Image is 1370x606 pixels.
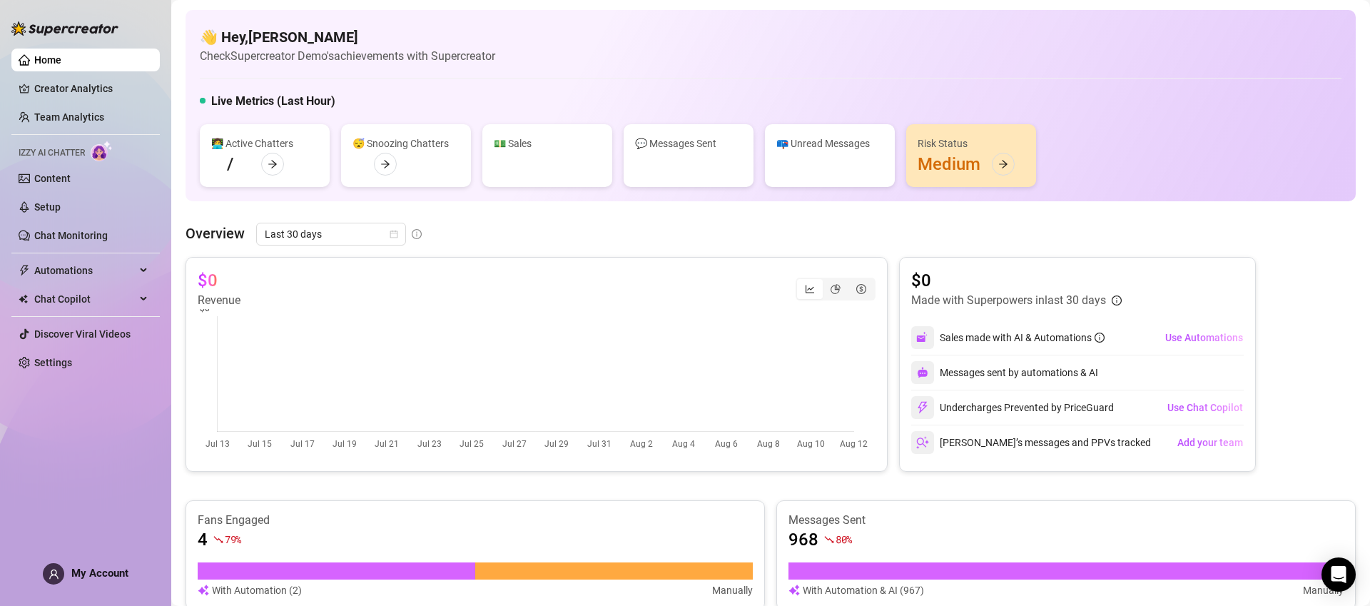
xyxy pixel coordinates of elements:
div: Open Intercom Messenger [1321,557,1356,592]
button: Use Chat Copilot [1167,396,1244,419]
div: 😴 Snoozing Chatters [352,136,460,151]
span: Last 30 days [265,223,397,245]
span: Add your team [1177,437,1243,448]
article: Revenue [198,292,240,309]
img: svg%3e [788,582,800,598]
img: svg%3e [916,401,929,414]
span: info-circle [1095,333,1105,343]
a: Content [34,173,71,184]
span: Izzy AI Chatter [19,146,85,160]
span: arrow-right [380,159,390,169]
a: Home [34,54,61,66]
h5: Live Metrics (Last Hour) [211,93,335,110]
div: 💵 Sales [494,136,601,151]
article: With Automation & AI (967) [803,582,924,598]
a: Team Analytics [34,111,104,123]
article: Check Supercreator Demo's achievements with Supercreator [200,47,495,65]
span: fall [824,535,834,545]
article: Manually [712,582,753,598]
article: Manually [1303,582,1344,598]
article: $0 [198,269,218,292]
span: calendar [390,230,398,238]
a: Chat Monitoring [34,230,108,241]
span: arrow-right [998,159,1008,169]
article: $0 [911,269,1122,292]
span: pie-chart [831,284,841,294]
a: Creator Analytics [34,77,148,100]
span: info-circle [412,229,422,239]
span: line-chart [805,284,815,294]
span: user [49,569,59,580]
img: svg%3e [917,367,928,378]
article: Messages Sent [788,512,1344,528]
article: Made with Superpowers in last 30 days [911,292,1106,309]
div: 📪 Unread Messages [776,136,883,151]
button: Use Automations [1164,326,1244,349]
span: 79 % [225,532,241,546]
div: 👩‍💻 Active Chatters [211,136,318,151]
span: 80 % [836,532,852,546]
span: Use Chat Copilot [1167,402,1243,413]
div: Undercharges Prevented by PriceGuard [911,396,1114,419]
img: AI Chatter [91,141,113,161]
article: 968 [788,528,818,551]
span: fall [213,535,223,545]
div: segmented control [796,278,876,301]
a: Setup [34,201,61,213]
img: svg%3e [916,331,929,344]
span: dollar-circle [856,284,866,294]
div: Risk Status [918,136,1025,151]
span: Use Automations [1165,332,1243,343]
span: arrow-right [268,159,278,169]
span: info-circle [1112,296,1122,305]
div: [PERSON_NAME]’s messages and PPVs tracked [911,431,1151,454]
img: logo-BBDzfeDw.svg [11,21,118,36]
h4: 👋 Hey, [PERSON_NAME] [200,27,495,47]
div: Messages sent by automations & AI [911,361,1098,384]
a: Settings [34,357,72,368]
span: thunderbolt [19,265,30,276]
a: Discover Viral Videos [34,328,131,340]
span: Chat Copilot [34,288,136,310]
div: Sales made with AI & Automations [940,330,1105,345]
img: svg%3e [916,436,929,449]
article: 4 [198,528,208,551]
img: Chat Copilot [19,294,28,304]
button: Add your team [1177,431,1244,454]
span: Automations [34,259,136,282]
article: With Automation (2) [212,582,302,598]
span: My Account [71,567,128,580]
article: Fans Engaged [198,512,753,528]
img: svg%3e [198,582,209,598]
article: Overview [186,223,245,244]
div: 💬 Messages Sent [635,136,742,151]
